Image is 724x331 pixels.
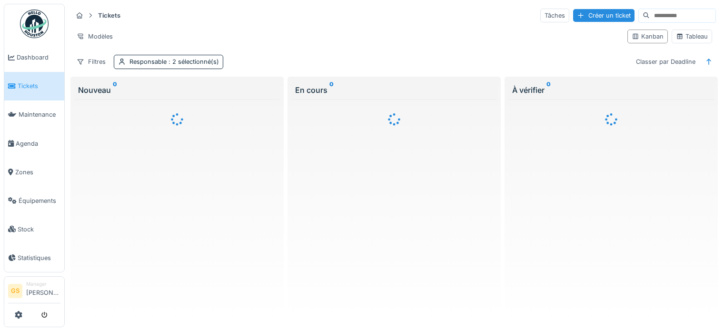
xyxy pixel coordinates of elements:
a: Zones [4,158,64,186]
li: [PERSON_NAME] [26,281,60,301]
img: Badge_color-CXgf-gQk.svg [20,10,49,38]
li: GS [8,284,22,298]
div: Nouveau [78,84,276,96]
a: Équipements [4,186,64,215]
a: GS Manager[PERSON_NAME] [8,281,60,303]
div: Tableau [676,32,708,41]
span: Statistiques [18,253,60,262]
div: Kanban [632,32,664,41]
span: : 2 sélectionné(s) [167,58,219,65]
sup: 0 [113,84,117,96]
div: Tâches [540,9,569,22]
div: Modèles [72,30,117,43]
a: Statistiques [4,243,64,272]
span: Équipements [19,196,60,205]
div: Filtres [72,55,110,69]
a: Agenda [4,129,64,158]
span: Zones [15,168,60,177]
strong: Tickets [94,11,124,20]
div: Manager [26,281,60,288]
sup: 0 [546,84,551,96]
a: Stock [4,215,64,243]
div: Créer un ticket [573,9,635,22]
a: Dashboard [4,43,64,72]
a: Maintenance [4,100,64,129]
span: Tickets [18,81,60,90]
span: Agenda [16,139,60,148]
span: Stock [18,225,60,234]
div: En cours [295,84,493,96]
div: Responsable [129,57,219,66]
span: Maintenance [19,110,60,119]
sup: 0 [329,84,334,96]
div: Classer par Deadline [632,55,700,69]
div: À vérifier [512,84,710,96]
a: Tickets [4,72,64,100]
span: Dashboard [17,53,60,62]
